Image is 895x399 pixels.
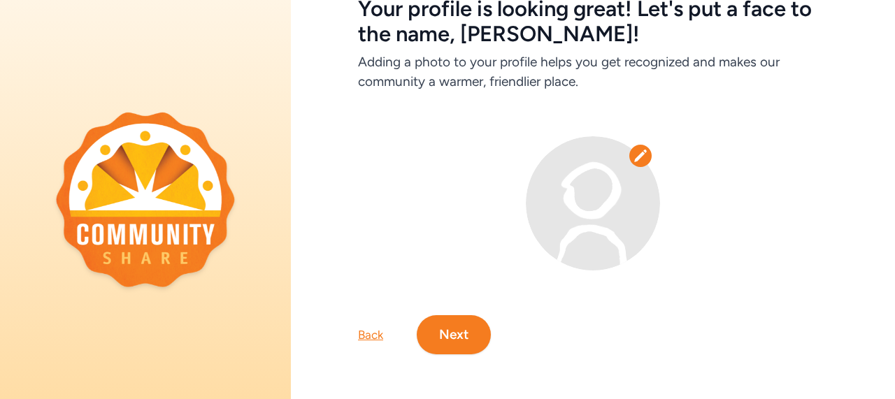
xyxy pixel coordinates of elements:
button: Next [417,315,491,354]
img: logo [56,112,235,286]
div: Back [358,326,383,343]
img: Avatar [526,136,660,270]
h6: Adding a photo to your profile helps you get recognized and makes our community a warmer, friendl... [358,52,828,92]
